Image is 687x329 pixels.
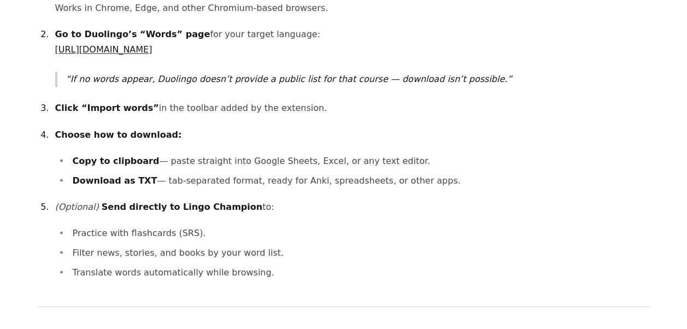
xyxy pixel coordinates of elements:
[55,199,650,214] p: to:
[55,103,159,113] strong: Click “Import words”
[66,72,650,87] p: If no words appear, Duolingo doesn’t provide a public list for that course — download isn’t possi...
[69,153,650,168] li: — paste straight into Google Sheets, Excel, or any text editor.
[55,44,152,55] a: [URL][DOMAIN_NAME]
[55,29,210,39] strong: Go to Duolingo’s “Words” page
[55,101,650,116] p: in the toolbar added by the extension.
[69,173,650,188] li: — tab-separated format, ready for Anki, spreadsheets, or other apps.
[73,155,160,166] strong: Copy to clipboard
[69,225,650,240] li: Practice with flashcards (SRS).
[55,27,650,57] p: for your target language:
[73,175,157,185] strong: Download as TXT
[69,245,650,260] li: Filter news, stories, and books by your word list.
[69,265,650,280] li: Translate words automatically while browsing.
[102,201,262,211] strong: Send directly to Lingo Champion
[55,129,182,139] strong: Choose how to download:
[55,201,99,211] em: (Optional)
